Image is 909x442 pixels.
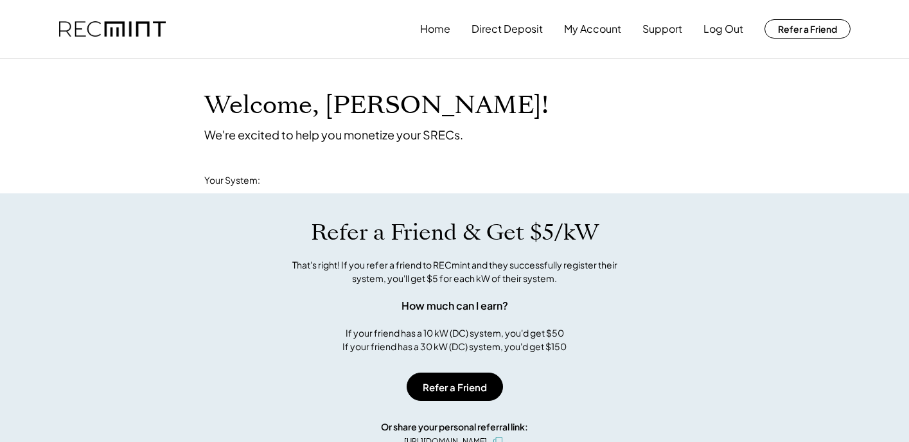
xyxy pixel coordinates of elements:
[420,16,450,42] button: Home
[381,420,528,434] div: Or share your personal referral link:
[278,258,631,285] div: That's right! If you refer a friend to RECmint and they successfully register their system, you'l...
[204,91,549,121] h1: Welcome, [PERSON_NAME]!
[342,326,567,353] div: If your friend has a 10 kW (DC) system, you'd get $50 If your friend has a 30 kW (DC) system, you...
[402,298,508,314] div: How much can I earn?
[642,16,682,42] button: Support
[204,174,260,187] div: Your System:
[407,373,503,401] button: Refer a Friend
[59,21,166,37] img: recmint-logotype%403x.png
[204,127,463,142] div: We're excited to help you monetize your SRECs.
[472,16,543,42] button: Direct Deposit
[703,16,743,42] button: Log Out
[564,16,621,42] button: My Account
[311,219,599,246] h1: Refer a Friend & Get $5/kW
[764,19,851,39] button: Refer a Friend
